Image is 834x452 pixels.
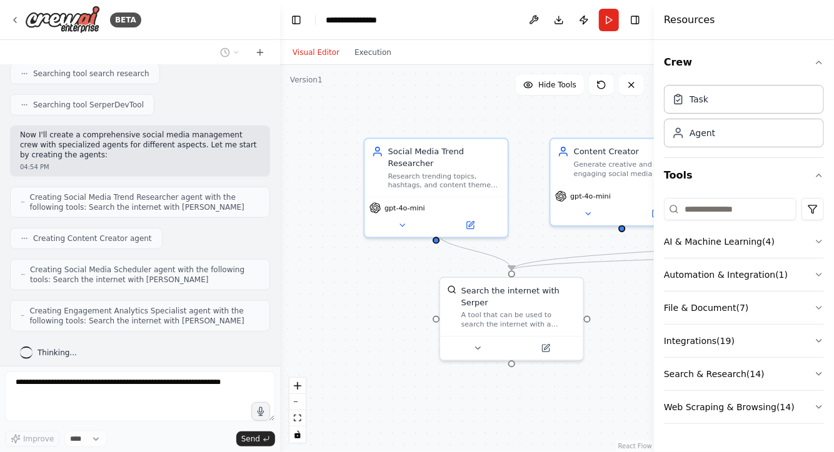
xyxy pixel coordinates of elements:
div: 04:54 PM [20,162,260,172]
img: Logo [25,6,100,34]
button: toggle interactivity [289,426,306,443]
div: SerperDevToolSearch the internet with SerperA tool that can be used to search the internet with a... [439,277,584,361]
div: Social Media Trend Researcher [388,146,501,169]
div: Social Media Trend ResearcherResearch trending topics, hashtags, and content themes in the {indus... [364,138,509,238]
span: Thinking... [38,348,77,358]
span: Searching tool search research [33,69,149,79]
div: Search the internet with Serper [461,285,576,308]
div: Task [690,93,708,106]
button: Execution [347,45,399,60]
div: Research trending topics, hashtags, and content themes in the {industry} industry to identify opp... [388,171,501,190]
button: Open in side panel [438,219,503,232]
span: Creating Social Media Trend Researcher agent with the following tools: Search the internet with [... [30,192,259,212]
img: SerperDevTool [447,285,456,295]
button: File & Document(7) [664,292,824,324]
button: Click to speak your automation idea [251,402,270,421]
button: Send [236,431,275,446]
button: AI & Machine Learning(4) [664,225,824,258]
div: Content Creator [574,146,686,158]
button: Tools [664,158,824,193]
div: BETA [110,12,141,27]
g: Edge from f65be0b1-0358-4c26-8267-a7476e04d3be to 75e30d9b-d43b-42be-b7e8-6301a51b0fae [430,231,517,270]
span: gpt-4o-mini [384,204,425,213]
a: React Flow attribution [618,443,652,450]
button: Automation & Integration(1) [664,258,824,291]
div: Agent [690,127,715,139]
button: Hide right sidebar [626,11,644,29]
button: Hide left sidebar [288,11,305,29]
button: Hide Tools [516,75,584,95]
span: Hide Tools [538,80,576,90]
button: Search & Research(14) [664,358,824,390]
div: Tools [664,193,824,434]
button: Visual Editor [285,45,347,60]
nav: breadcrumb [326,14,388,26]
button: Web Scraping & Browsing(14) [664,391,824,423]
div: A tool that can be used to search the internet with a search_query. Supports different search typ... [461,310,576,329]
span: Improve [23,434,54,444]
button: zoom out [289,394,306,410]
div: Crew [664,80,824,157]
button: fit view [289,410,306,426]
button: Switch to previous chat [215,45,245,60]
button: Improve [5,431,59,447]
button: Integrations(19) [664,325,824,357]
div: Generate creative and engaging social media content ideas, captions, and post variations optimize... [574,160,686,179]
span: gpt-4o-mini [570,192,611,201]
span: Send [241,434,260,444]
button: Open in side panel [623,207,689,220]
div: React Flow controls [289,378,306,443]
p: Now I'll create a comprehensive social media management crew with specialized agents for differen... [20,130,260,160]
span: Creating Social Media Scheduler agent with the following tools: Search the internet with [PERSON_... [30,265,259,285]
div: Content CreatorGenerate creative and engaging social media content ideas, captions, and post vari... [550,138,695,227]
span: Searching tool SerperDevTool [33,100,144,110]
button: Crew [664,45,824,80]
div: Version 1 [290,75,323,85]
h4: Resources [664,12,715,27]
button: Start a new chat [250,45,270,60]
span: Creating Engagement Analytics Specialist agent with the following tools: Search the internet with... [29,306,259,326]
button: zoom in [289,378,306,394]
button: Open in side panel [513,341,578,355]
span: Creating Content Creator agent [33,233,152,243]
